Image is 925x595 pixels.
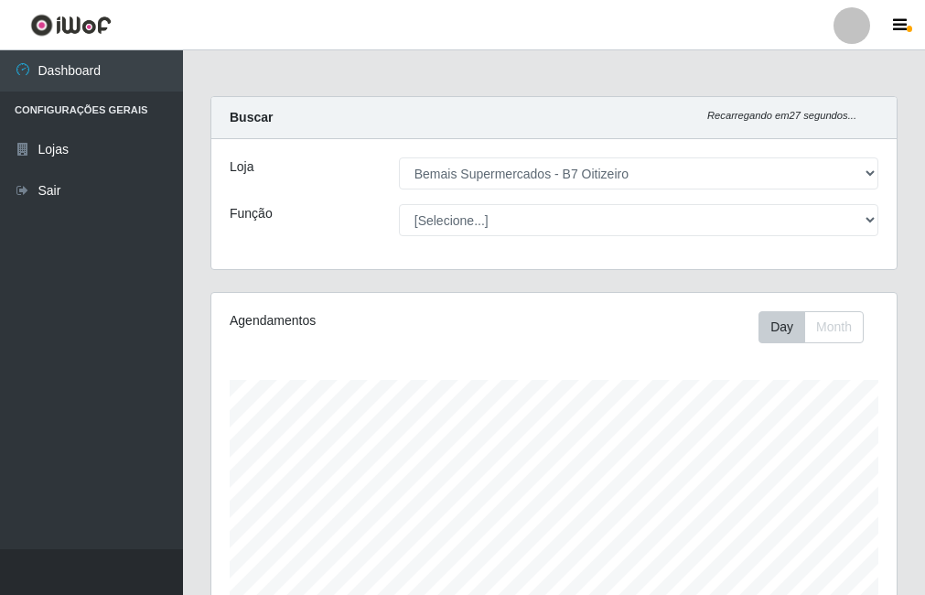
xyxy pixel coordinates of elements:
[804,311,864,343] button: Month
[758,311,805,343] button: Day
[230,157,253,177] label: Loja
[758,311,878,343] div: Toolbar with button groups
[758,311,864,343] div: First group
[30,14,112,37] img: CoreUI Logo
[230,110,273,124] strong: Buscar
[707,110,856,121] i: Recarregando em 27 segundos...
[230,204,273,223] label: Função
[230,311,484,330] div: Agendamentos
